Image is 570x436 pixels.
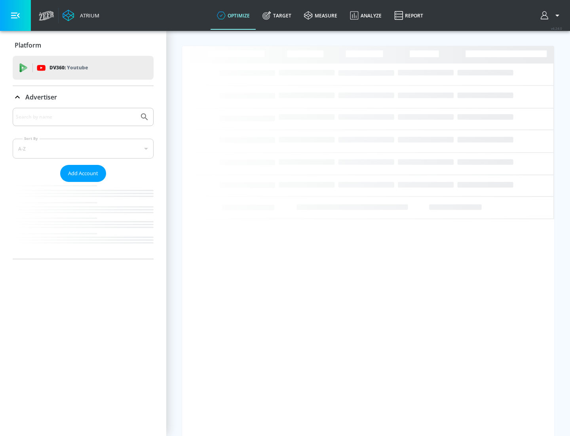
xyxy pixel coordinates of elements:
a: Atrium [63,10,99,21]
button: Add Account [60,165,106,182]
label: Sort By [23,136,40,141]
a: Target [256,1,298,30]
a: Analyze [344,1,388,30]
nav: list of Advertiser [13,182,154,259]
span: Add Account [68,169,98,178]
p: Advertiser [25,93,57,101]
div: Advertiser [13,86,154,108]
div: Advertiser [13,108,154,259]
span: v 4.24.0 [551,26,562,31]
div: Platform [13,34,154,56]
div: DV360: Youtube [13,56,154,80]
a: optimize [211,1,256,30]
input: Search by name [16,112,136,122]
p: Platform [15,41,41,50]
div: Atrium [77,12,99,19]
p: Youtube [67,63,88,72]
p: DV360: [49,63,88,72]
div: A-Z [13,139,154,159]
a: Report [388,1,429,30]
a: measure [298,1,344,30]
